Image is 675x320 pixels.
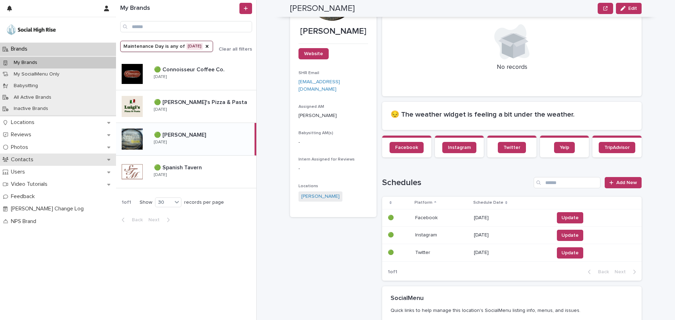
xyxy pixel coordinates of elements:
[474,215,548,221] p: [DATE]
[154,107,167,112] p: [DATE]
[298,26,368,37] p: [PERSON_NAME]
[442,142,476,153] a: Instagram
[415,231,438,238] p: Instagram
[498,142,526,153] a: Twitter
[390,142,424,153] a: Facebook
[391,64,633,71] p: No records
[382,209,642,227] tr: 🟢🟢 FacebookFacebook [DATE]Update
[599,142,635,153] a: TripAdvisor
[554,142,575,153] a: Yelp
[561,249,579,256] span: Update
[388,214,395,221] p: 🟢
[184,200,224,205] p: records per page
[557,230,583,241] button: Update
[474,232,548,238] p: [DATE]
[612,269,642,275] button: Next
[503,145,520,150] span: Twitter
[140,200,152,205] p: Show
[120,5,238,12] h1: My Brands
[382,263,403,281] p: 1 of 1
[414,199,432,207] p: Platform
[154,172,167,177] p: [DATE]
[304,51,323,56] span: Website
[415,248,432,256] p: Twitter
[148,217,164,222] span: Next
[6,23,57,37] img: o5DnuTxEQV6sW9jFYBBf
[415,214,439,221] p: Facebook
[120,21,252,32] input: Search
[561,232,579,239] span: Update
[8,181,53,188] p: Video Tutorials
[473,199,503,207] p: Schedule Date
[298,139,368,146] p: -
[616,3,642,14] button: Edit
[146,217,175,223] button: Next
[8,46,33,52] p: Brands
[154,65,226,73] p: 🟢 Connoisseur Coffee Co.
[388,248,395,256] p: 🟢
[298,131,333,135] span: Babysitting AM(s)
[557,212,583,223] button: Update
[116,58,256,90] a: 🟢 Connoisseur Coffee Co.🟢 Connoisseur Coffee Co. [DATE]
[594,269,609,274] span: Back
[8,218,42,225] p: NPS Brand
[298,105,324,109] span: Assigned AM
[8,106,54,112] p: Inactive Brands
[8,119,40,126] p: Locations
[561,214,579,221] span: Update
[8,83,44,89] p: Babysitting
[615,269,630,274] span: Next
[448,145,471,150] span: Instagram
[560,145,569,150] span: Yelp
[395,145,418,150] span: Facebook
[382,178,531,188] h1: Schedules
[391,110,633,119] h2: 😔 The weather widget is feeling a bit under the weather.
[391,295,424,302] h2: SocialMenu
[474,250,548,256] p: [DATE]
[582,269,612,275] button: Back
[8,131,37,138] p: Reviews
[128,217,143,222] span: Back
[8,60,43,66] p: My Brands
[155,199,172,206] div: 30
[534,177,600,188] input: Search
[154,74,167,79] p: [DATE]
[290,4,355,14] h2: [PERSON_NAME]
[557,247,583,259] button: Update
[154,98,249,106] p: 🟢 [PERSON_NAME]'s Pizza & Pasta
[298,112,368,119] p: [PERSON_NAME]
[298,165,368,172] p: -
[301,193,340,200] a: [PERSON_NAME]
[298,184,318,188] span: Locations
[628,6,637,11] span: Edit
[382,244,642,262] tr: 🟢🟢 TwitterTwitter [DATE]Update
[8,144,34,151] p: Photos
[154,130,207,138] p: 🟢 [PERSON_NAME]
[213,47,252,52] button: Clear all filters
[120,41,213,52] button: Maintenance Day
[116,217,146,223] button: Back
[154,163,203,171] p: 🟢 Spanish Tavern
[116,123,256,156] a: 🟢 [PERSON_NAME]🟢 [PERSON_NAME] [DATE]
[8,205,89,212] p: [PERSON_NAME] Change Log
[154,140,167,145] p: [DATE]
[8,169,31,175] p: Users
[298,157,355,162] span: Intern Assigned for Reviews
[8,156,39,163] p: Contacts
[605,177,642,188] a: Add New
[391,307,630,314] p: Quick links to help manage this location's SocialMenu listing info, menus, and issues.
[388,231,395,238] p: 🟢
[116,194,137,211] p: 1 of 1
[116,90,256,123] a: 🟢 [PERSON_NAME]'s Pizza & Pasta🟢 [PERSON_NAME]'s Pizza & Pasta [DATE]
[298,48,329,59] a: Website
[382,227,642,244] tr: 🟢🟢 InstagramInstagram [DATE]Update
[298,79,340,92] a: [EMAIL_ADDRESS][DOMAIN_NAME]
[8,193,40,200] p: Feedback
[298,71,319,75] span: SHR Email
[116,156,256,188] a: 🟢 Spanish Tavern🟢 Spanish Tavern [DATE]
[604,145,630,150] span: TripAdvisor
[8,94,57,100] p: All Active Brands
[616,180,637,185] span: Add New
